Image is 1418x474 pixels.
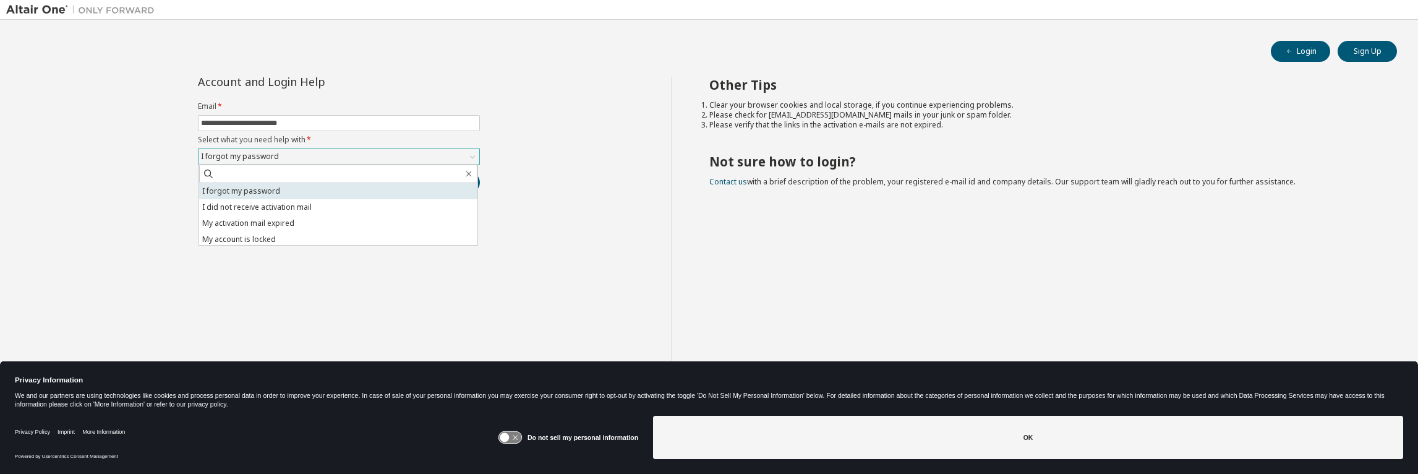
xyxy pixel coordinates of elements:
[198,101,480,111] label: Email
[709,120,1375,130] li: Please verify that the links in the activation e-mails are not expired.
[1338,41,1397,62] button: Sign Up
[198,135,480,145] label: Select what you need help with
[709,100,1375,110] li: Clear your browser cookies and local storage, if you continue experiencing problems.
[709,153,1375,170] h2: Not sure how to login?
[709,176,747,187] a: Contact us
[709,77,1375,93] h2: Other Tips
[199,149,479,164] div: I forgot my password
[199,150,281,163] div: I forgot my password
[709,110,1375,120] li: Please check for [EMAIL_ADDRESS][DOMAIN_NAME] mails in your junk or spam folder.
[198,77,424,87] div: Account and Login Help
[709,176,1296,187] span: with a brief description of the problem, your registered e-mail id and company details. Our suppo...
[6,4,161,16] img: Altair One
[199,183,477,199] li: I forgot my password
[1271,41,1330,62] button: Login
